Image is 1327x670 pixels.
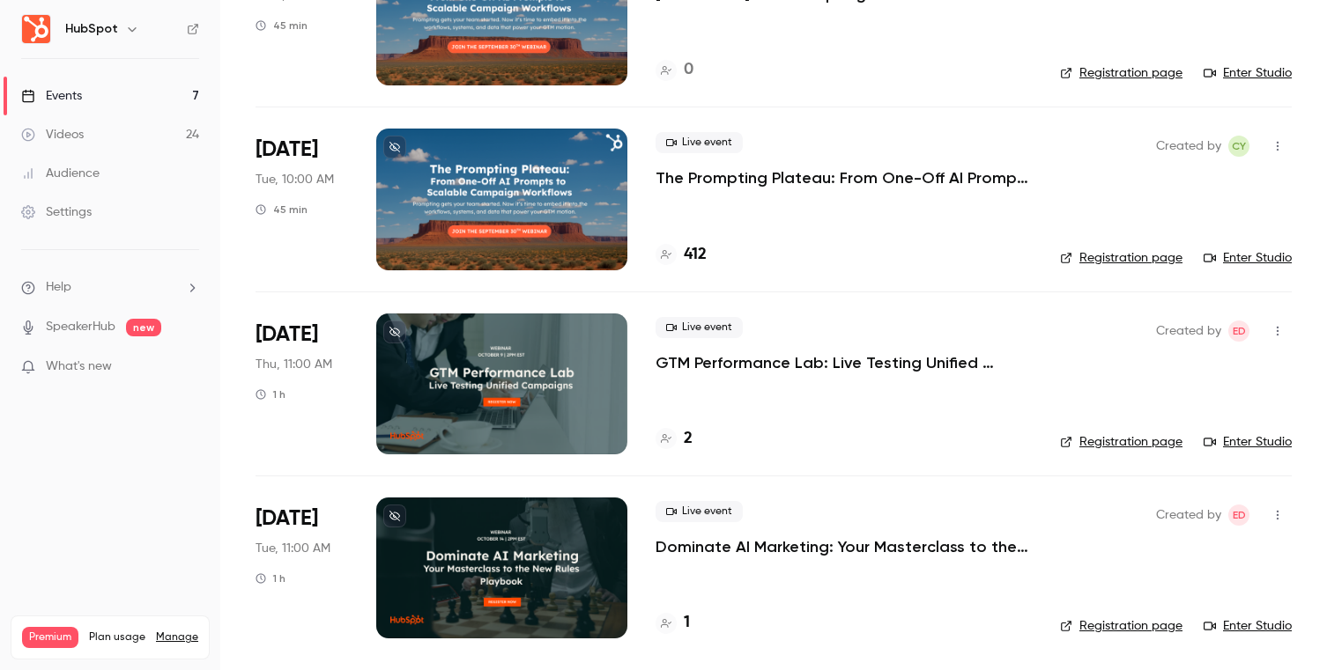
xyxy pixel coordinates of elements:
[89,630,145,644] span: Plan usage
[21,278,199,297] li: help-dropdown-opener
[1204,249,1292,267] a: Enter Studio
[21,126,84,144] div: Videos
[1060,64,1182,82] a: Registration page
[1156,320,1221,342] span: Created by
[21,165,100,182] div: Audience
[1060,433,1182,451] a: Registration page
[256,313,348,454] div: Oct 9 Thu, 2:00 PM (America/New York)
[156,630,198,644] a: Manage
[1232,136,1246,157] span: CY
[656,167,1032,188] a: The Prompting Plateau: From One-Off AI Prompts to Scalable Campaign Workflows
[1228,504,1249,526] span: Elika Dizechi
[1156,504,1221,526] span: Created by
[256,504,318,533] span: [DATE]
[256,136,318,164] span: [DATE]
[1204,617,1292,635] a: Enter Studio
[256,129,348,269] div: Sep 30 Tue, 1:00 PM (America/New York)
[46,318,115,336] a: SpeakerHub
[1233,504,1246,526] span: ED
[656,132,743,153] span: Live event
[684,243,707,267] h4: 412
[46,278,71,297] span: Help
[656,243,707,267] a: 412
[1228,320,1249,342] span: Elika Dizechi
[256,540,330,557] span: Tue, 11:00 AM
[656,536,1032,557] a: Dominate AI Marketing: Your Masterclass to the New Rules Playbook
[256,356,332,373] span: Thu, 11:00 AM
[1156,136,1221,157] span: Created by
[256,202,308,217] div: 45 min
[256,171,334,188] span: Tue, 10:00 AM
[256,497,348,638] div: Oct 14 Tue, 2:00 PM (America/New York)
[22,15,50,43] img: HubSpot
[1204,64,1292,82] a: Enter Studio
[46,357,112,376] span: What's new
[178,359,199,375] iframe: Noticeable Trigger
[256,18,308,33] div: 45 min
[684,58,693,82] h4: 0
[21,87,82,105] div: Events
[684,611,690,635] h4: 1
[256,320,318,349] span: [DATE]
[656,352,1032,373] a: GTM Performance Lab: Live Testing Unified Campaigns
[1228,136,1249,157] span: Celine Yung
[22,627,78,648] span: Premium
[21,203,92,221] div: Settings
[656,317,743,338] span: Live event
[1233,320,1246,342] span: ED
[656,58,693,82] a: 0
[656,611,690,635] a: 1
[126,319,161,336] span: new
[1060,249,1182,267] a: Registration page
[256,387,285,401] div: 1 h
[656,501,743,522] span: Live event
[65,20,118,38] h6: HubSpot
[684,427,693,451] h4: 2
[1060,617,1182,635] a: Registration page
[1204,433,1292,451] a: Enter Studio
[256,571,285,585] div: 1 h
[656,427,693,451] a: 2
